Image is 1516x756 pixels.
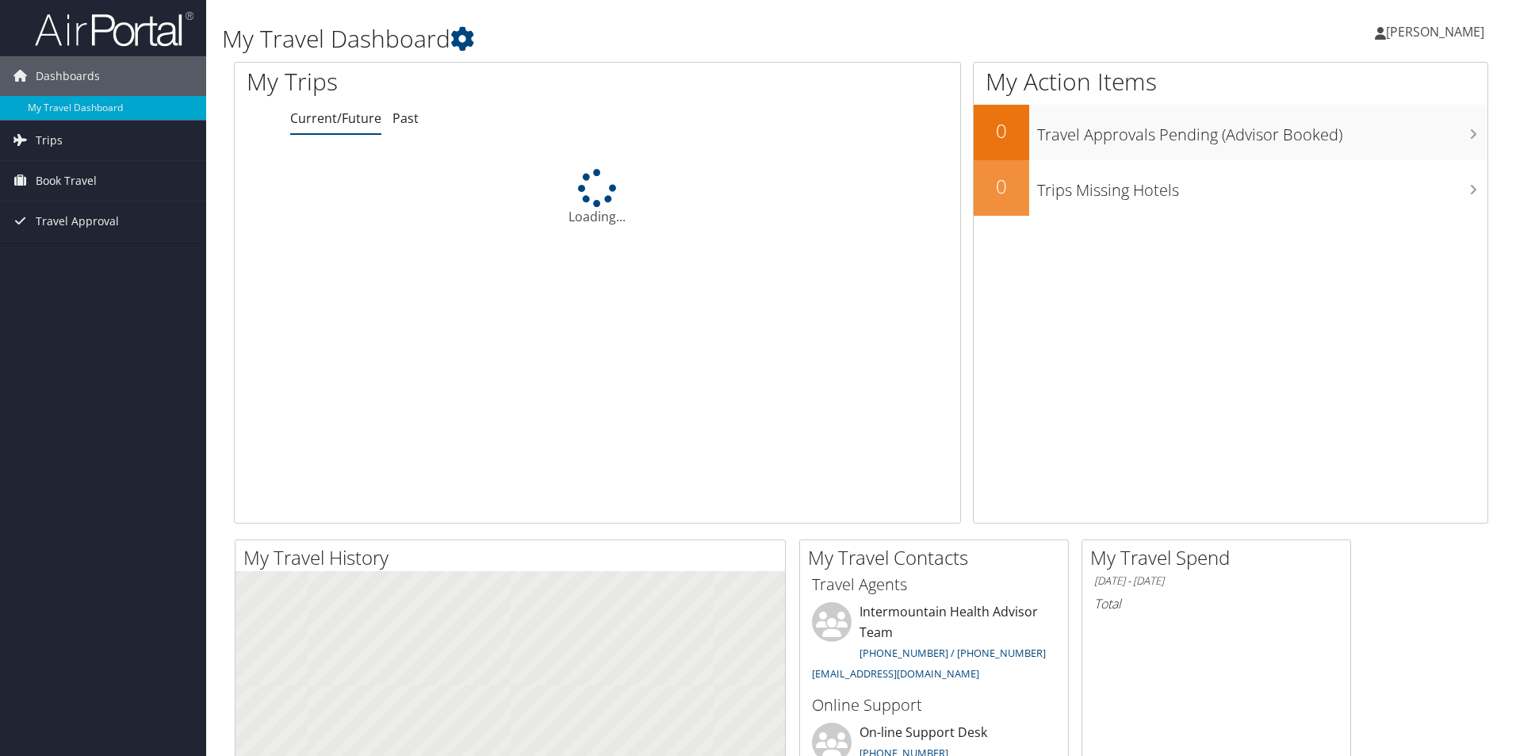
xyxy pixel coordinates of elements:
div: Loading... [235,169,960,226]
h3: Travel Approvals Pending (Advisor Booked) [1037,116,1487,146]
h2: My Travel Spend [1090,544,1350,571]
span: Travel Approval [36,201,119,241]
span: Book Travel [36,161,97,201]
h2: 0 [974,173,1029,200]
span: [PERSON_NAME] [1386,23,1484,40]
span: Dashboards [36,56,100,96]
h6: Total [1094,595,1338,612]
h2: My Travel History [243,544,785,571]
h1: My Travel Dashboard [222,22,1074,56]
a: 0Travel Approvals Pending (Advisor Booked) [974,105,1487,160]
h6: [DATE] - [DATE] [1094,574,1338,589]
h3: Trips Missing Hotels [1037,171,1487,201]
h2: My Travel Contacts [808,544,1068,571]
li: Intermountain Health Advisor Team [804,602,1064,687]
a: 0Trips Missing Hotels [974,160,1487,216]
img: airportal-logo.png [35,10,193,48]
a: [PERSON_NAME] [1375,8,1500,56]
a: Current/Future [290,109,381,127]
h2: 0 [974,117,1029,144]
h1: My Action Items [974,65,1487,98]
h3: Online Support [812,694,1056,716]
span: Trips [36,121,63,160]
a: Past [392,109,419,127]
h1: My Trips [247,65,646,98]
a: [PHONE_NUMBER] / [PHONE_NUMBER] [859,646,1046,660]
a: [EMAIL_ADDRESS][DOMAIN_NAME] [812,666,979,681]
h3: Travel Agents [812,574,1056,596]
